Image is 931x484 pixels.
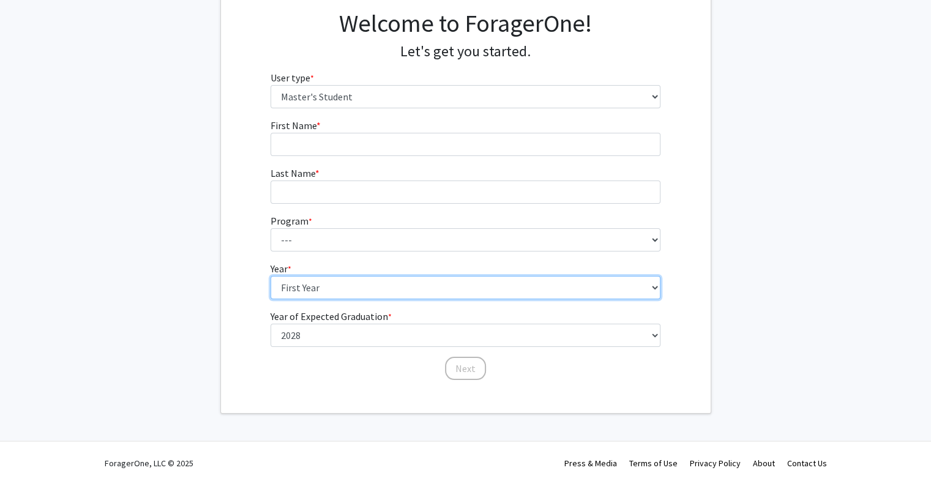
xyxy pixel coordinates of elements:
[629,458,678,469] a: Terms of Use
[271,119,316,132] span: First Name
[271,9,660,38] h1: Welcome to ForagerOne!
[271,214,312,228] label: Program
[445,357,486,380] button: Next
[9,429,52,475] iframe: Chat
[787,458,827,469] a: Contact Us
[564,458,617,469] a: Press & Media
[271,261,291,276] label: Year
[271,43,660,61] h4: Let's get you started.
[271,70,314,85] label: User type
[271,167,315,179] span: Last Name
[690,458,741,469] a: Privacy Policy
[753,458,775,469] a: About
[271,309,392,324] label: Year of Expected Graduation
